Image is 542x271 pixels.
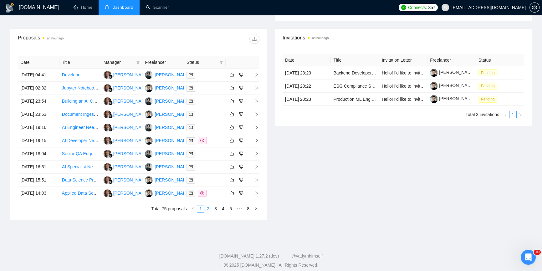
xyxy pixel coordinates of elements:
button: dislike [238,84,245,92]
button: dislike [238,97,245,105]
th: Freelancer [427,54,476,66]
div: [PERSON_NAME] [155,124,191,131]
th: Manager [101,56,143,69]
img: logo [5,3,15,13]
a: DS[PERSON_NAME] [104,177,149,182]
td: Jupyter Notebook Optimization for Sales Forecasting [59,82,101,95]
span: setting [530,5,539,10]
td: [DATE] 20:23 [283,93,331,106]
a: searchScanner [146,5,169,10]
a: [PERSON_NAME] [430,83,475,88]
span: dollar [200,139,204,142]
th: Date [18,56,59,69]
a: 2 [205,205,212,212]
li: Next 5 Pages [234,205,244,212]
button: dislike [238,163,245,171]
a: 8 [245,205,252,212]
div: [PERSON_NAME] [155,111,191,118]
td: Senior QA Engineer (LangChain/LLMs/GenAI, Manual &#43; Automated Testing, Python/Backend) [59,147,101,161]
td: [DATE] 15:51 [18,174,59,187]
td: AI Developer Needed for Regenerative Inventory Intelligence System [59,134,101,147]
img: c1h3_ABWfiZ8vSSYqO92aZhenu0wkEgYXoMpnFHMNc9Tj5AhixlC0nlfvG6Vgja2xj [430,82,438,90]
span: user [443,5,447,10]
div: Proposals [18,34,139,44]
span: like [230,125,234,130]
div: [PERSON_NAME] [113,71,149,78]
button: right [517,111,524,118]
div: 2025 [DOMAIN_NAME] | All Rights Reserved. [5,262,537,268]
span: like [230,112,234,117]
a: BK[PERSON_NAME] [145,138,191,143]
li: 4 [219,205,227,212]
button: left [189,205,197,212]
td: [DATE] 19:15 [18,134,59,147]
td: Building an AI Chatbot for Coaching with Video Transcripts [59,95,101,108]
span: like [230,164,234,169]
span: right [249,191,259,195]
span: mail [189,112,193,116]
a: BK[PERSON_NAME] [145,190,191,195]
img: gigradar-bm.png [108,127,113,131]
td: AI Engineer Needed for Embeddings & Image-To-Text Optimisations [59,121,101,134]
a: DS[PERSON_NAME] [104,98,149,103]
span: Dashboard [112,5,133,10]
a: DS[PERSON_NAME] [104,164,149,169]
span: dislike [239,191,243,196]
a: VB[PERSON_NAME] [145,98,191,103]
img: gigradar-bm.png [108,166,113,171]
a: DS[PERSON_NAME] [104,111,149,116]
img: DS [104,137,111,145]
span: like [230,191,234,196]
img: DS [104,97,111,105]
img: DS [104,71,111,79]
span: like [230,72,234,77]
img: gigradar-bm.png [108,180,113,184]
li: 8 [244,205,252,212]
button: dislike [238,150,245,157]
a: Document Ingestion and AI Processing Specialist [62,112,157,117]
div: [PERSON_NAME] [155,163,191,170]
span: mail [189,165,193,169]
li: 1 [509,111,517,118]
td: Applied Data Scientist / ML Engineer for Scoring & Personalisation Logic [59,187,101,200]
span: Status [187,59,217,66]
img: gigradar-bm.png [108,88,113,92]
span: filter [218,58,224,67]
button: like [228,71,236,79]
span: like [230,177,234,182]
td: [DATE] 14:03 [18,187,59,200]
div: [PERSON_NAME] [155,84,191,91]
img: BK [145,176,153,184]
span: dislike [239,151,243,156]
a: 1 [197,205,204,212]
span: 357 [428,4,435,11]
button: like [228,110,236,118]
div: [PERSON_NAME] [113,176,149,183]
a: [PERSON_NAME] [430,70,475,75]
a: 1 [509,111,516,118]
div: [PERSON_NAME] [113,98,149,105]
a: AI Engineer Needed for Embeddings & Image-To-Text Optimisations [62,125,194,130]
a: Applied Data Scientist / ML Engineer for Scoring & Personalisation Logic [62,191,202,196]
span: right [249,165,259,169]
a: [PERSON_NAME] [430,96,475,101]
span: mail [189,73,193,77]
td: [DATE] 02:32 [18,82,59,95]
li: Previous Page [502,111,509,118]
span: mail [189,86,193,90]
img: gigradar-bm.png [108,193,113,197]
a: 5 [227,205,234,212]
div: [PERSON_NAME] [155,71,191,78]
a: DS[PERSON_NAME] [104,151,149,156]
a: Pending [478,96,500,101]
img: VB [145,150,153,158]
span: filter [219,60,223,64]
div: [PERSON_NAME] [113,84,149,91]
span: Manager [104,59,134,66]
a: Jupyter Notebook Optimization for Sales Forecasting [62,85,165,90]
img: DS [104,163,111,171]
img: BK [145,110,153,118]
span: copyright [224,263,228,267]
a: setting [529,5,539,10]
a: DS[PERSON_NAME] [104,138,149,143]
